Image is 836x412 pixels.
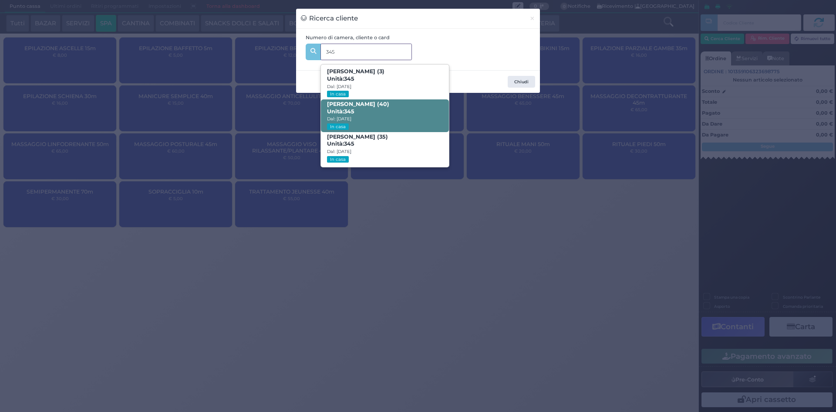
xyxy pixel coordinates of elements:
[327,123,348,130] small: In casa
[327,116,351,122] small: Dal: [DATE]
[327,108,354,116] span: Unità:
[327,140,354,148] span: Unità:
[327,91,348,97] small: In casa
[327,75,354,83] span: Unità:
[306,34,390,41] label: Numero di camera, cliente o card
[301,14,358,24] h3: Ricerca cliente
[327,84,351,89] small: Dal: [DATE]
[327,68,384,82] b: [PERSON_NAME] (3)
[327,149,351,154] small: Dal: [DATE]
[508,76,535,88] button: Chiudi
[327,156,348,163] small: In casa
[529,14,535,23] span: ×
[320,44,412,60] input: Es. 'Mario Rossi', '220' o '108123234234'
[344,108,354,115] strong: 345
[327,133,388,147] b: [PERSON_NAME] (35)
[327,101,389,115] b: [PERSON_NAME] (40)
[344,140,354,147] strong: 345
[344,75,354,82] strong: 345
[525,9,540,28] button: Chiudi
